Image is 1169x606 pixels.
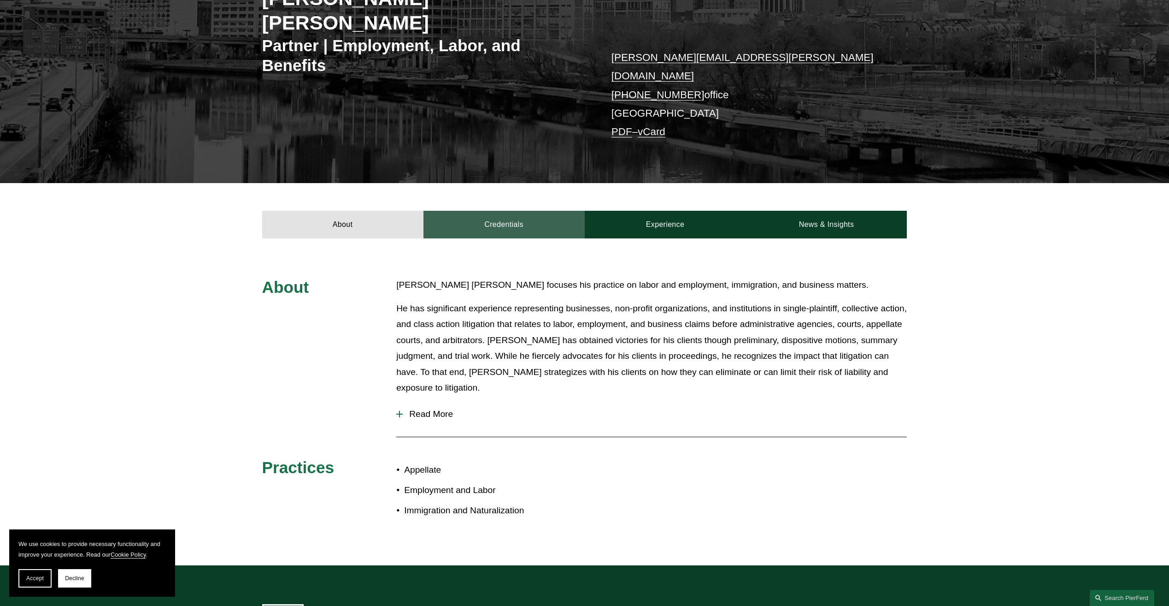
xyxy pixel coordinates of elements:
a: Credentials [423,211,585,238]
p: office [GEOGRAPHIC_DATA] – [611,48,880,142]
button: Accept [18,569,52,588]
a: News & Insights [746,211,907,238]
p: [PERSON_NAME] [PERSON_NAME] focuses his practice on labor and employment, immigration, and busine... [396,277,907,293]
a: Cookie Policy [111,551,146,558]
span: About [262,278,309,296]
a: [PERSON_NAME][EMAIL_ADDRESS][PERSON_NAME][DOMAIN_NAME] [611,52,874,82]
span: Accept [26,575,44,582]
h3: Partner | Employment, Labor, and Benefits [262,36,585,76]
p: Immigration and Naturalization [404,503,584,519]
a: Experience [585,211,746,238]
p: We use cookies to provide necessary functionality and improve your experience. Read our . [18,539,166,560]
span: Decline [65,575,84,582]
section: Cookie banner [9,529,175,597]
p: He has significant experience representing businesses, non-profit organizations, and institutions... [396,301,907,396]
button: Read More [396,402,907,426]
a: vCard [638,126,665,137]
p: Employment and Labor [404,482,584,499]
p: Appellate [404,462,584,478]
a: Search this site [1090,590,1154,606]
span: Practices [262,458,335,476]
a: [PHONE_NUMBER] [611,89,705,101]
a: PDF [611,126,632,137]
button: Decline [58,569,91,588]
a: About [262,211,423,238]
span: Read More [403,409,907,419]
